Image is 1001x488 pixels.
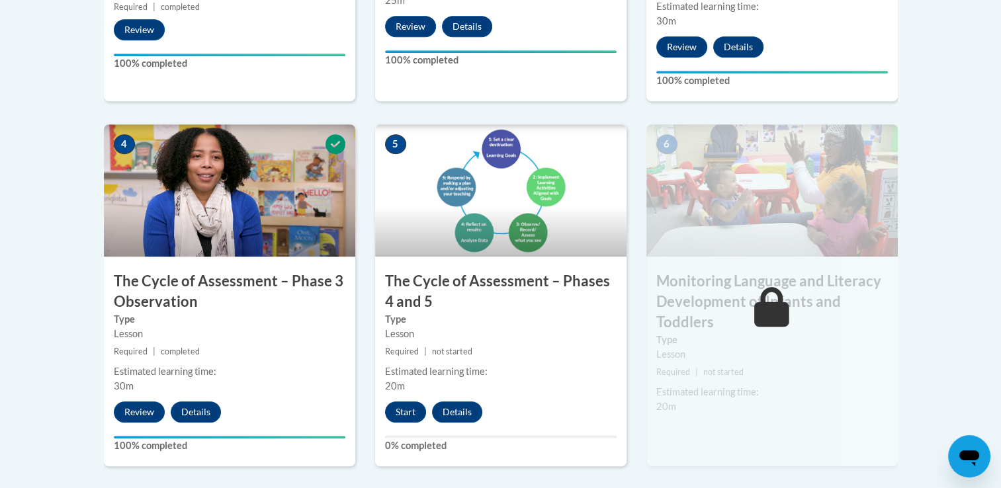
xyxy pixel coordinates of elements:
button: Details [432,401,482,423]
div: Estimated learning time: [656,385,888,399]
div: Your progress [385,50,617,53]
span: | [695,367,698,377]
div: Lesson [385,327,617,341]
div: Your progress [114,54,345,56]
span: | [153,2,155,12]
h3: The Cycle of Assessment – Phase 3 Observation [104,271,355,312]
span: 30m [656,15,676,26]
span: Required [385,346,419,356]
span: Required [114,2,148,12]
span: 20m [385,380,405,391]
button: Review [114,19,165,40]
label: Type [114,312,345,327]
div: Estimated learning time: [385,364,617,379]
span: completed [161,346,200,356]
label: 0% completed [385,438,617,453]
span: completed [161,2,200,12]
button: Review [385,16,436,37]
label: Type [385,312,617,327]
h3: The Cycle of Assessment – Phases 4 and 5 [375,271,627,312]
label: 100% completed [114,56,345,71]
div: Lesson [114,327,345,341]
label: Type [656,333,888,347]
button: Details [171,401,221,423]
span: not started [703,367,744,377]
span: Required [656,367,690,377]
span: 5 [385,134,406,154]
iframe: Button to launch messaging window [948,435,990,477]
div: Your progress [656,71,888,73]
span: | [153,346,155,356]
img: Course Image [646,124,898,257]
img: Course Image [104,124,355,257]
span: 20m [656,401,676,412]
div: Lesson [656,347,888,362]
label: 100% completed [114,438,345,453]
span: 30m [114,380,134,391]
img: Course Image [375,124,627,257]
span: 6 [656,134,677,154]
span: Required [114,346,148,356]
div: Estimated learning time: [114,364,345,379]
span: 4 [114,134,135,154]
label: 100% completed [385,53,617,67]
span: not started [432,346,472,356]
button: Details [713,36,763,58]
label: 100% completed [656,73,888,88]
button: Details [442,16,492,37]
button: Review [114,401,165,423]
button: Review [656,36,707,58]
span: | [424,346,427,356]
button: Start [385,401,426,423]
div: Your progress [114,436,345,438]
h3: Monitoring Language and Literacy Development of Infants and Toddlers [646,271,898,332]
